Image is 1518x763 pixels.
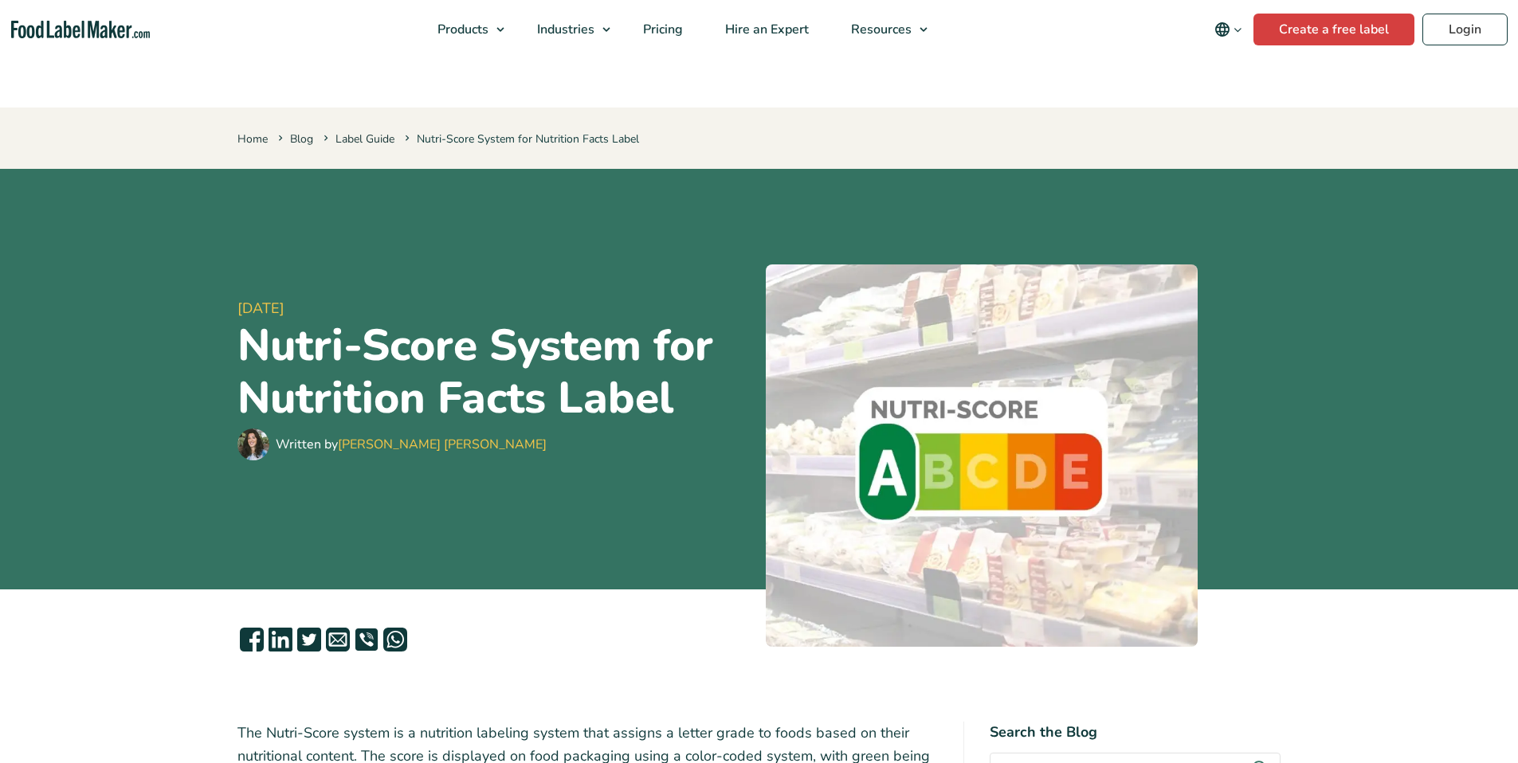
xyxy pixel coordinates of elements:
[290,131,313,147] a: Blog
[335,131,394,147] a: Label Guide
[237,131,268,147] a: Home
[532,21,596,38] span: Industries
[1203,14,1253,45] button: Change language
[237,298,753,319] span: [DATE]
[237,428,269,460] img: Maria Abi Hanna - Food Label Maker
[1422,14,1508,45] a: Login
[766,264,1198,648] img: Nutri score labeling system
[638,21,684,38] span: Pricing
[990,722,1281,743] h4: Search the Blog
[276,435,547,454] div: Written by
[402,131,639,147] span: Nutri-Score System for Nutrition Facts Label
[237,319,753,425] h1: Nutri-Score System for Nutrition Facts Label
[1253,14,1414,45] a: Create a free label
[720,21,810,38] span: Hire an Expert
[338,436,547,453] a: [PERSON_NAME] [PERSON_NAME]
[11,21,150,39] a: Food Label Maker homepage
[433,21,490,38] span: Products
[846,21,913,38] span: Resources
